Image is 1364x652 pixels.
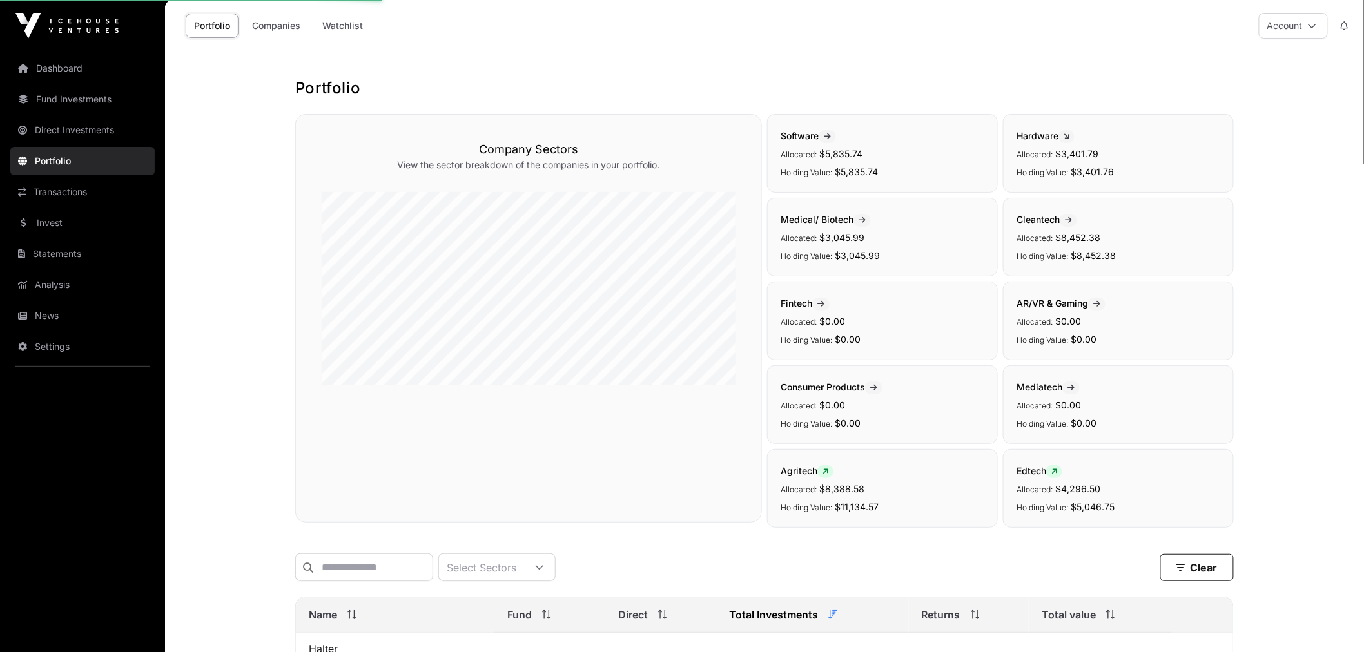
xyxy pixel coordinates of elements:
[1071,166,1114,177] span: $3,401.76
[781,465,833,476] span: Agritech
[781,130,836,141] span: Software
[322,140,736,158] h3: Company Sectors
[781,419,832,428] span: Holding Value:
[10,240,155,268] a: Statements
[1017,130,1075,141] span: Hardware
[1071,250,1116,261] span: $8,452.38
[1017,298,1106,309] span: AR/VR & Gaming
[1017,335,1068,345] span: Holding Value:
[1017,168,1068,177] span: Holding Value:
[819,316,845,327] span: $0.00
[781,298,830,309] span: Fintech
[186,14,239,38] a: Portfolio
[781,317,817,327] span: Allocated:
[781,335,832,345] span: Holding Value:
[1160,554,1234,581] button: Clear
[835,501,879,512] span: $11,134.57
[10,178,155,206] a: Transactions
[1300,590,1364,652] iframe: Chat Widget
[729,607,818,622] span: Total Investments
[10,332,155,361] a: Settings
[314,14,371,38] a: Watchlist
[309,607,337,622] span: Name
[10,209,155,237] a: Invest
[1071,417,1096,428] span: $0.00
[819,232,864,243] span: $3,045.99
[1055,399,1081,410] span: $0.00
[1017,484,1053,494] span: Allocated:
[1055,483,1100,494] span: $4,296.50
[781,381,882,392] span: Consumer Products
[10,116,155,144] a: Direct Investments
[1259,13,1328,39] button: Account
[1071,501,1115,512] span: $5,046.75
[835,250,880,261] span: $3,045.99
[1017,503,1068,512] span: Holding Value:
[781,168,832,177] span: Holding Value:
[835,417,861,428] span: $0.00
[10,54,155,82] a: Dashboard
[781,233,817,243] span: Allocated:
[10,85,155,113] a: Fund Investments
[1017,233,1053,243] span: Allocated:
[781,503,832,512] span: Holding Value:
[244,14,309,38] a: Companies
[1017,149,1053,159] span: Allocated:
[1042,607,1096,622] span: Total value
[1055,316,1081,327] span: $0.00
[295,78,1234,99] h1: Portfolio
[1017,214,1077,225] span: Cleantech
[15,13,119,39] img: Icehouse Ventures Logo
[439,554,524,580] div: Select Sectors
[781,401,817,410] span: Allocated:
[819,148,862,159] span: $5,835.74
[1071,334,1096,345] span: $0.00
[1017,465,1062,476] span: Edtech
[922,607,960,622] span: Returns
[781,251,832,261] span: Holding Value:
[10,302,155,330] a: News
[781,484,817,494] span: Allocated:
[1017,401,1053,410] span: Allocated:
[1055,232,1100,243] span: $8,452.38
[781,149,817,159] span: Allocated:
[1017,381,1080,392] span: Mediatech
[819,399,845,410] span: $0.00
[10,271,155,299] a: Analysis
[1017,317,1053,327] span: Allocated:
[819,483,864,494] span: $8,388.58
[618,607,648,622] span: Direct
[10,147,155,175] a: Portfolio
[835,334,861,345] span: $0.00
[507,607,532,622] span: Fund
[781,214,871,225] span: Medical/ Biotech
[322,158,736,171] p: View the sector breakdown of the companies in your portfolio.
[1055,148,1098,159] span: $3,401.79
[835,166,878,177] span: $5,835.74
[1017,251,1068,261] span: Holding Value:
[1017,419,1068,428] span: Holding Value:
